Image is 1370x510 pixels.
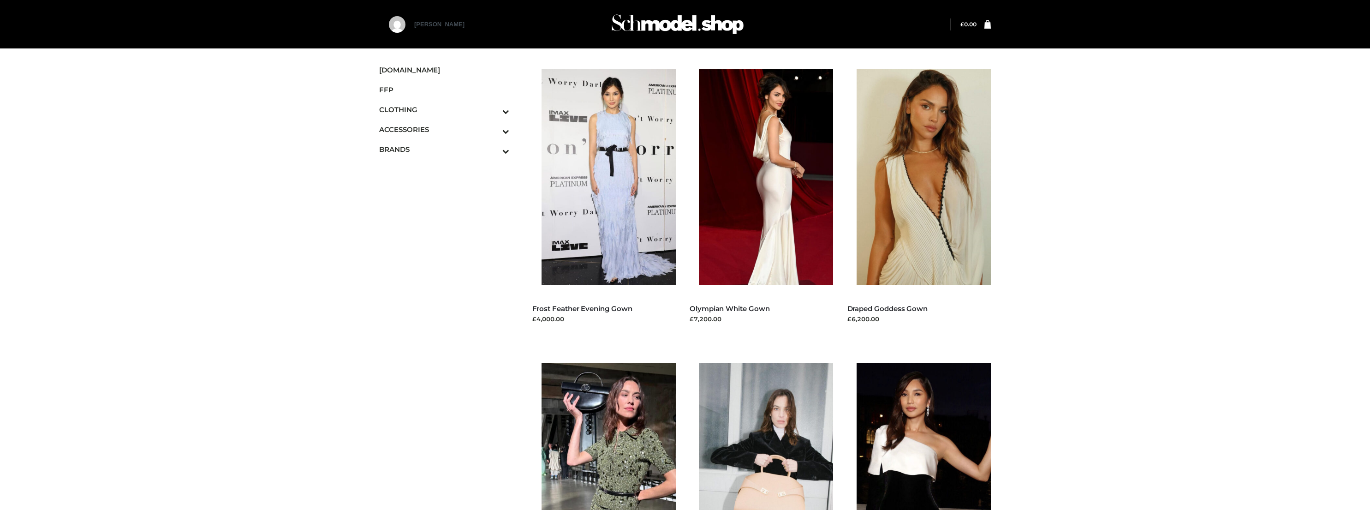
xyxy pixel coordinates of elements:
[379,80,509,100] a: FFP
[379,65,509,75] span: [DOMAIN_NAME]
[960,21,977,28] bdi: 0.00
[477,100,509,120] button: Toggle Submenu
[379,124,509,135] span: ACCESSORIES
[532,314,676,324] div: £4,000.00
[379,100,509,120] a: CLOTHINGToggle Submenu
[608,6,747,42] img: Schmodel Admin 964
[477,139,509,159] button: Toggle Submenu
[379,60,509,80] a: [DOMAIN_NAME]
[379,144,509,155] span: BRANDS
[379,139,509,159] a: BRANDSToggle Submenu
[690,314,834,324] div: £7,200.00
[960,21,977,28] a: £0.00
[379,84,509,95] span: FFP
[414,21,465,44] a: [PERSON_NAME]
[477,120,509,139] button: Toggle Submenu
[847,314,991,324] div: £6,200.00
[847,304,928,313] a: Draped Goddess Gown
[960,21,964,28] span: £
[690,304,770,313] a: Olympian White Gown
[379,104,509,115] span: CLOTHING
[379,120,509,139] a: ACCESSORIESToggle Submenu
[532,304,632,313] a: Frost Feather Evening Gown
